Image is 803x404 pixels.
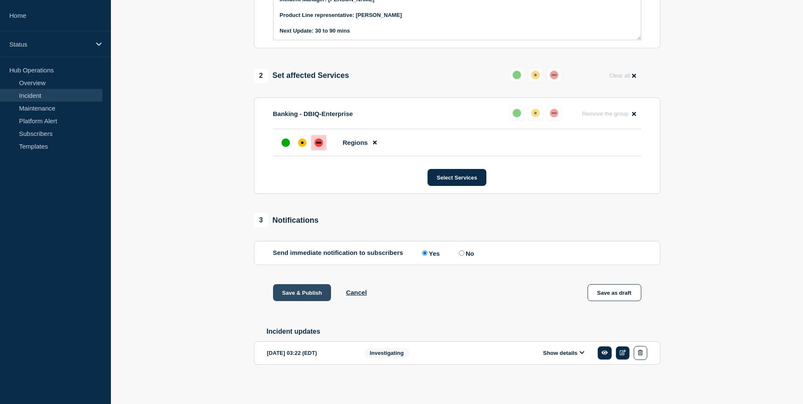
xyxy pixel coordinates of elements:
[343,139,368,146] span: Regions
[273,110,353,117] p: Banking - DBIQ-Enterprise
[428,169,486,186] button: Select Services
[550,109,558,117] div: down
[513,71,521,79] div: up
[364,348,409,358] span: Investigating
[254,69,268,83] span: 2
[280,28,350,34] strong: Next Update: 30 to 90 mins
[420,249,440,257] label: Yes
[531,109,540,117] div: affected
[588,284,641,301] button: Save as draft
[298,138,306,147] div: affected
[280,12,402,18] strong: Product Line representative: [PERSON_NAME]
[604,67,641,84] button: Clear all
[546,67,562,83] button: down
[577,105,641,122] button: Remove the group
[513,109,521,117] div: up
[550,71,558,79] div: down
[267,328,660,335] h2: Incident updates
[254,213,268,227] span: 3
[509,67,524,83] button: up
[254,69,349,83] div: Set affected Services
[273,249,403,257] p: Send immediate notification to subscribers
[273,284,331,301] button: Save & Publish
[459,250,464,256] input: No
[582,111,629,117] span: Remove the group
[9,41,91,48] p: Status
[546,105,562,121] button: down
[528,67,543,83] button: affected
[346,289,367,296] button: Cancel
[273,249,641,257] div: Send immediate notification to subscribers
[457,249,474,257] label: No
[528,105,543,121] button: affected
[541,349,587,357] button: Show details
[315,138,323,147] div: down
[281,138,290,147] div: up
[509,105,524,121] button: up
[422,250,428,256] input: Yes
[531,71,540,79] div: affected
[267,346,352,360] div: [DATE] 03:22 (EDT)
[254,213,319,227] div: Notifications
